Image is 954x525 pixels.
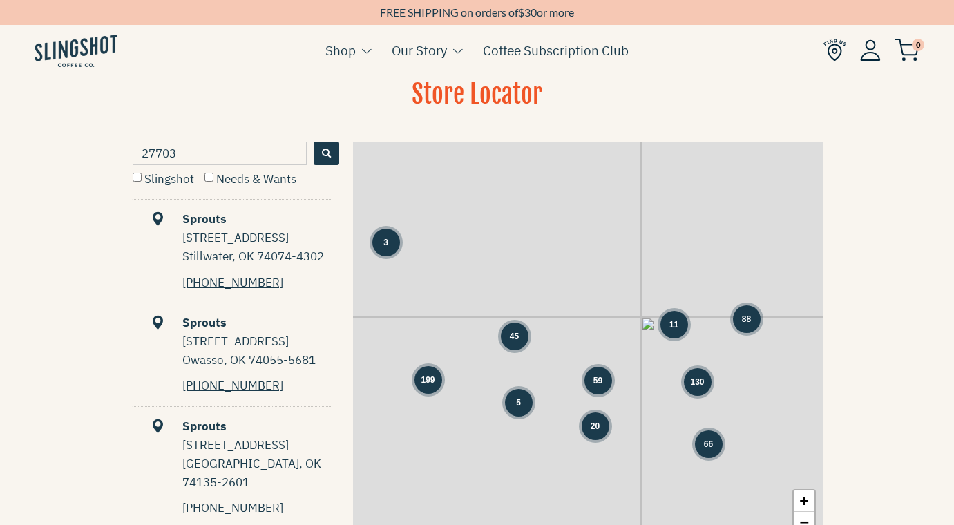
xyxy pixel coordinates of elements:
[501,323,528,350] div: Group of 45 locations
[132,77,823,129] h1: Store Locator
[733,305,761,333] div: Group of 88 locations
[182,351,332,370] div: Owasso, OK 74055-5681
[204,173,213,182] input: Needs & Wants
[860,39,881,61] img: Account
[383,236,388,249] span: 3
[133,171,194,187] label: Slingshot
[912,39,924,51] span: 0
[684,368,712,396] div: Group of 130 locations
[134,314,332,332] div: Sprouts
[483,40,629,61] a: Coffee Subscription Club
[669,318,678,331] span: 11
[524,6,537,19] span: 30
[742,313,751,325] span: 88
[134,417,332,436] div: Sprouts
[895,42,919,59] a: 0
[510,330,519,343] span: 45
[182,500,283,515] a: [PHONE_NUMBER]
[325,40,356,61] a: Shop
[505,389,533,417] div: Group of 5 locations
[134,210,332,229] div: Sprouts
[372,229,400,256] div: Group of 3 locations
[182,229,332,247] div: [STREET_ADDRESS]
[704,438,713,450] span: 66
[593,374,602,387] span: 59
[133,173,142,182] input: Slingshot
[823,39,846,61] img: Find Us
[182,455,332,492] div: [GEOGRAPHIC_DATA], OK 74135-2601
[414,366,442,394] div: Group of 199 locations
[182,436,332,455] div: [STREET_ADDRESS]
[584,367,612,394] div: Group of 59 locations
[182,247,332,266] div: Stillwater, OK 74074-4302
[582,412,609,440] div: Group of 20 locations
[182,378,283,393] a: [PHONE_NUMBER]
[182,332,332,351] div: [STREET_ADDRESS]
[660,311,688,338] div: Group of 11 locations
[392,40,447,61] a: Our Story
[591,420,600,432] span: 20
[314,142,339,165] button: Search
[518,6,524,19] span: $
[182,275,283,290] a: [PHONE_NUMBER]
[690,376,704,388] span: 130
[695,430,723,458] div: Group of 66 locations
[421,374,435,386] span: 199
[895,39,919,61] img: cart
[794,490,814,512] a: Zoom in
[133,142,307,165] input: Type a postcode or address...
[516,397,521,409] span: 5
[204,171,296,187] label: Needs & Wants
